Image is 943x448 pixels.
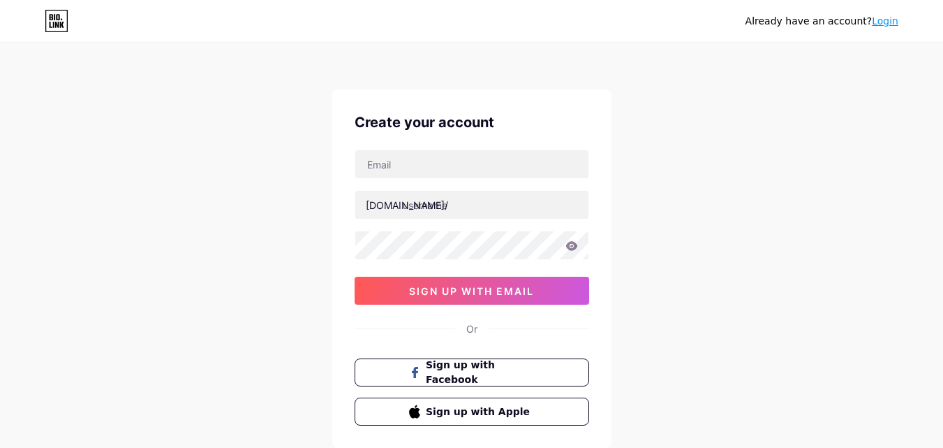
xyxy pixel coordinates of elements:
button: Sign up with Apple [355,398,589,426]
span: Sign up with Apple [426,405,534,419]
span: Sign up with Facebook [426,358,534,387]
a: Login [872,15,898,27]
input: Email [355,150,588,178]
button: sign up with email [355,277,589,305]
button: Sign up with Facebook [355,359,589,386]
div: [DOMAIN_NAME]/ [366,198,448,212]
div: Create your account [355,112,589,133]
div: Or [466,321,477,336]
input: username [355,191,588,219]
div: Already have an account? [745,14,898,29]
span: sign up with email [409,285,534,297]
